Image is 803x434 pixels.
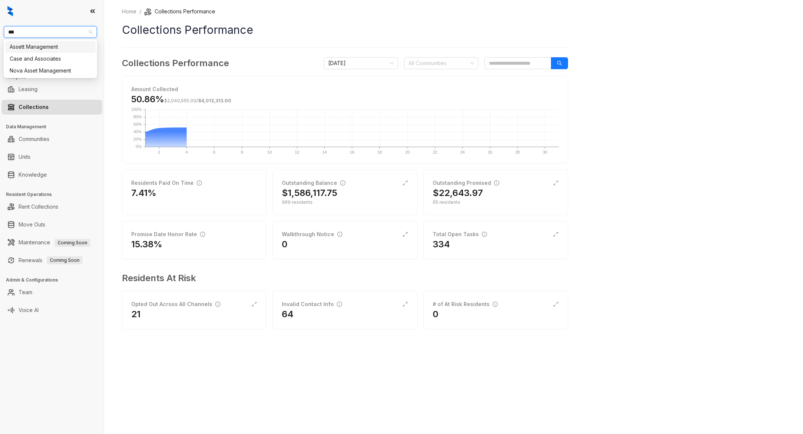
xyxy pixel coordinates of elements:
[295,150,299,154] text: 12
[328,58,394,69] span: October 2025
[10,43,91,51] div: Assett Management
[493,302,498,307] span: info-circle
[47,256,83,264] span: Coming Soon
[5,65,96,77] div: Nova Asset Management
[282,187,337,199] h2: $1,586,117.75
[282,179,345,187] div: Outstanding Balance
[322,150,327,154] text: 14
[337,302,342,307] span: info-circle
[19,167,47,182] a: Knowledge
[55,239,90,247] span: Coming Soon
[120,7,138,16] a: Home
[133,129,142,134] text: 40%
[515,150,520,154] text: 28
[19,132,49,147] a: Communities
[197,180,202,186] span: info-circle
[19,100,49,115] a: Collections
[433,238,450,250] h2: 334
[139,7,141,16] li: /
[557,61,562,66] span: search
[6,123,104,130] h3: Data Management
[553,180,559,186] span: expand-alt
[282,199,408,206] div: 969 residents
[488,150,492,154] text: 26
[1,253,102,268] li: Renewals
[494,180,499,186] span: info-circle
[19,199,58,214] a: Rent Collections
[267,150,272,154] text: 10
[19,285,32,300] a: Team
[405,150,410,154] text: 20
[1,303,102,318] li: Voice AI
[131,238,162,250] h2: 15.38%
[19,217,45,232] a: Move Outs
[131,187,157,199] h2: 7.41%
[251,301,257,307] span: expand-alt
[282,308,293,320] h2: 64
[433,187,483,199] h2: $22,643.97
[10,55,91,63] div: Case and Associates
[402,231,408,237] span: expand-alt
[1,132,102,147] li: Communities
[553,301,559,307] span: expand-alt
[282,238,287,250] h2: 0
[5,41,96,53] div: Assett Management
[337,232,342,237] span: info-circle
[1,50,102,65] li: Leads
[433,199,559,206] div: 65 residents
[131,308,141,320] h2: 21
[19,253,83,268] a: RenewalsComing Soon
[6,277,104,283] h3: Admin & Configurations
[133,137,142,141] text: 20%
[433,150,437,154] text: 22
[164,98,196,103] span: $2,040,565.00
[1,100,102,115] li: Collections
[131,300,220,308] div: Opted Out Across All Channels
[158,150,160,154] text: 2
[19,303,39,318] a: Voice AI
[1,235,102,250] li: Maintenance
[282,230,342,238] div: Walkthrough Notice
[377,150,382,154] text: 18
[7,6,13,16] img: logo
[482,232,487,237] span: info-circle
[133,115,142,119] text: 80%
[131,86,178,92] strong: Amount Collected
[122,57,229,70] h3: Collections Performance
[433,230,487,238] div: Total Open Tasks
[215,302,220,307] span: info-circle
[282,300,342,308] div: Invalid Contact Info
[144,7,215,16] li: Collections Performance
[122,271,562,285] h3: Residents At Risk
[186,150,188,154] text: 4
[1,285,102,300] li: Team
[1,82,102,97] li: Leasing
[6,191,104,198] h3: Resident Operations
[340,180,345,186] span: info-circle
[460,150,465,154] text: 24
[402,180,408,186] span: expand-alt
[241,150,243,154] text: 8
[131,230,205,238] div: Promise Date Honor Rate
[10,67,91,75] div: Nova Asset Management
[19,150,30,164] a: Units
[131,179,202,187] div: Residents Paid On Time
[122,22,568,38] h1: Collections Performance
[433,300,498,308] div: # of At Risk Residents
[1,167,102,182] li: Knowledge
[133,122,142,126] text: 60%
[1,150,102,164] li: Units
[164,98,231,103] span: /
[198,98,231,103] span: $4,012,313.00
[433,179,499,187] div: Outstanding Promised
[19,82,38,97] a: Leasing
[433,308,438,320] h2: 0
[402,301,408,307] span: expand-alt
[1,217,102,232] li: Move Outs
[543,150,547,154] text: 30
[200,232,205,237] span: info-circle
[136,144,142,149] text: 0%
[350,150,354,154] text: 16
[553,231,559,237] span: expand-alt
[1,199,102,214] li: Rent Collections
